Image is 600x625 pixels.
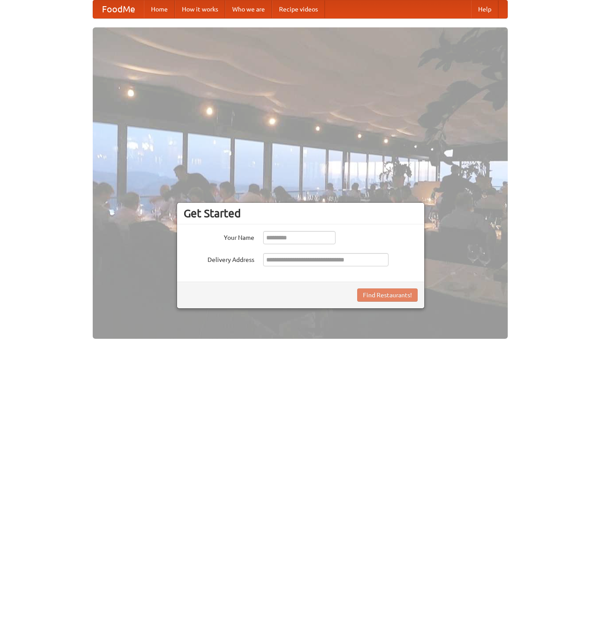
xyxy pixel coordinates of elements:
[93,0,144,18] a: FoodMe
[184,253,254,264] label: Delivery Address
[184,231,254,242] label: Your Name
[144,0,175,18] a: Home
[357,288,418,302] button: Find Restaurants!
[471,0,498,18] a: Help
[184,207,418,220] h3: Get Started
[225,0,272,18] a: Who we are
[175,0,225,18] a: How it works
[272,0,325,18] a: Recipe videos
